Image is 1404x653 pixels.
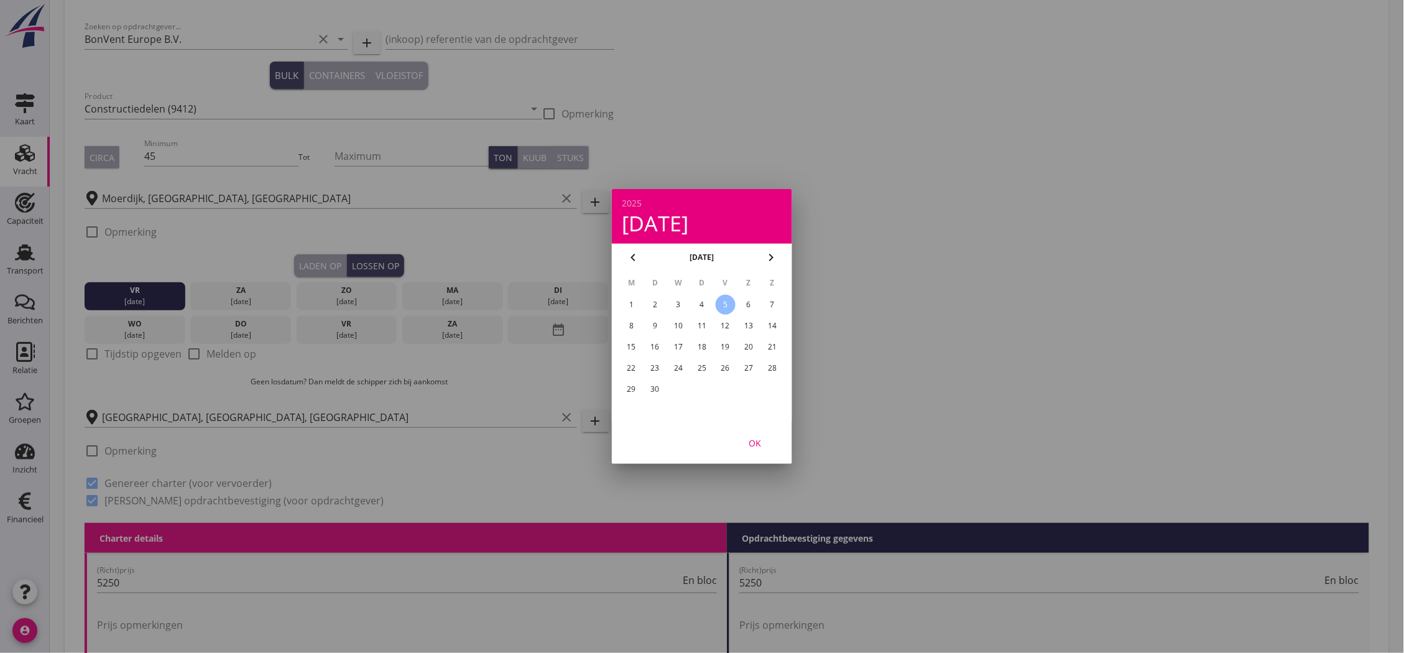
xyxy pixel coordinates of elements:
button: 15 [622,337,642,357]
button: 14 [762,316,782,336]
button: [DATE] [686,248,718,267]
button: 25 [692,358,712,378]
button: 24 [668,358,688,378]
button: 2 [645,295,665,315]
th: Z [761,272,783,294]
button: 5 [716,295,736,315]
button: 12 [716,316,736,336]
button: 18 [692,337,712,357]
button: 20 [739,337,759,357]
i: chevron_right [764,250,778,265]
button: 6 [739,295,759,315]
button: 19 [716,337,736,357]
i: chevron_left [626,250,640,265]
button: 17 [668,337,688,357]
th: V [714,272,737,294]
button: 13 [739,316,759,336]
button: 8 [622,316,642,336]
button: 7 [762,295,782,315]
button: 16 [645,337,665,357]
button: 3 [668,295,688,315]
button: 22 [622,358,642,378]
button: 4 [692,295,712,315]
button: 28 [762,358,782,378]
button: 27 [739,358,759,378]
button: 21 [762,337,782,357]
th: D [644,272,667,294]
button: 26 [716,358,736,378]
button: 29 [622,379,642,399]
button: 11 [692,316,712,336]
th: Z [738,272,760,294]
th: W [667,272,690,294]
div: [DATE] [622,213,782,234]
button: 1 [622,295,642,315]
button: 9 [645,316,665,336]
button: 10 [668,316,688,336]
button: OK [727,432,782,454]
th: M [621,272,643,294]
div: OK [737,437,772,450]
button: 30 [645,379,665,399]
th: D [691,272,713,294]
div: 2025 [622,199,782,208]
button: 23 [645,358,665,378]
